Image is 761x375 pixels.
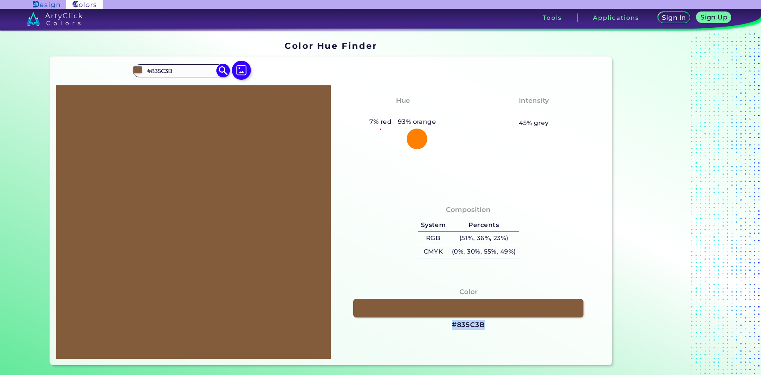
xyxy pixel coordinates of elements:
[702,14,726,20] h5: Sign Up
[418,232,449,245] h5: RGB
[27,12,82,26] img: logo_artyclick_colors_white.svg
[663,15,685,21] h5: Sign In
[216,64,230,78] img: icon search
[446,204,491,215] h4: Composition
[449,245,519,258] h5: (0%, 30%, 55%, 49%)
[452,320,485,330] h3: #835C3B
[698,13,730,23] a: Sign Up
[459,286,478,298] h4: Color
[232,61,251,80] img: icon picture
[418,219,449,232] h5: System
[395,117,439,127] h5: 93% orange
[593,15,639,21] h3: Applications
[543,15,562,21] h3: Tools
[386,107,420,117] h3: Orange
[418,245,449,258] h5: CMYK
[367,117,395,127] h5: 7% red
[659,13,688,23] a: Sign In
[396,95,410,106] h4: Hue
[33,1,59,8] img: ArtyClick Design logo
[449,232,519,245] h5: (51%, 36%, 23%)
[615,38,714,368] iframe: Advertisement
[515,107,553,117] h3: Medium
[519,95,549,106] h4: Intensity
[519,118,549,128] h5: 45% grey
[449,219,519,232] h5: Percents
[144,65,218,76] input: type color..
[285,40,377,52] h1: Color Hue Finder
